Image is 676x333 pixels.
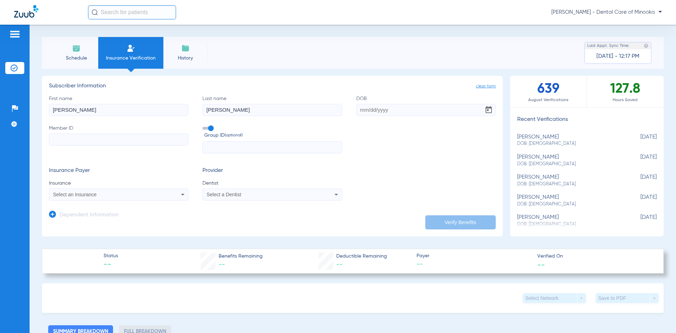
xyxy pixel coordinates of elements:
[644,43,649,48] img: last sync help info
[60,55,93,62] span: Schedule
[53,192,97,197] span: Select an Insurance
[621,214,657,227] span: [DATE]
[60,212,119,219] h3: Dependent Information
[202,167,342,174] h3: Provider
[92,9,98,16] img: Search Icon
[336,253,387,260] span: Deductible Remaining
[596,53,639,60] span: [DATE] - 12:17 PM
[517,161,621,167] span: DOB: [DEMOGRAPHIC_DATA]
[104,260,118,270] span: --
[621,174,657,187] span: [DATE]
[621,154,657,167] span: [DATE]
[204,132,342,139] span: Group ID
[49,95,188,116] label: First name
[621,134,657,147] span: [DATE]
[127,44,135,53] img: Manual Insurance Verification
[587,97,664,104] span: Hours Saved
[49,167,188,174] h3: Insurance Payer
[202,95,342,116] label: Last name
[356,104,496,116] input: DOBOpen calendar
[425,215,496,229] button: Verify Benefits
[202,104,342,116] input: Last name
[510,97,587,104] span: August Verifications
[49,134,188,146] input: Member ID
[202,180,342,187] span: Dentist
[510,76,587,107] div: 639
[537,253,652,260] span: Verified On
[49,104,188,116] input: First name
[49,125,188,154] label: Member ID
[621,194,657,207] span: [DATE]
[104,55,158,62] span: Insurance Verification
[181,44,190,53] img: History
[517,181,621,187] span: DOB: [DEMOGRAPHIC_DATA]
[517,134,621,147] div: [PERSON_NAME]
[537,261,545,268] span: --
[517,214,621,227] div: [PERSON_NAME]
[169,55,202,62] span: History
[551,9,662,16] span: [PERSON_NAME] - Dental Care of Minooka
[356,95,496,116] label: DOB
[517,194,621,207] div: [PERSON_NAME]
[14,5,38,18] img: Zuub Logo
[517,141,621,147] span: DOB: [DEMOGRAPHIC_DATA]
[517,201,621,208] span: DOB: [DEMOGRAPHIC_DATA]
[417,252,531,260] span: Payer
[482,103,496,117] button: Open calendar
[104,252,118,260] span: Status
[587,76,664,107] div: 127.8
[9,30,20,38] img: hamburger-icon
[336,261,343,268] span: --
[49,83,496,90] h3: Subscriber Information
[476,83,496,90] span: clear form
[219,253,263,260] span: Benefits Remaining
[207,192,241,197] span: Select a Dentist
[517,154,621,167] div: [PERSON_NAME]
[587,42,630,49] span: Last Appt. Sync Time:
[88,5,176,19] input: Search for patients
[517,174,621,187] div: [PERSON_NAME]
[417,260,531,269] span: --
[72,44,81,53] img: Schedule
[225,132,243,139] small: (optional)
[49,180,188,187] span: Insurance
[219,261,225,268] span: --
[510,116,664,123] h3: Recent Verifications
